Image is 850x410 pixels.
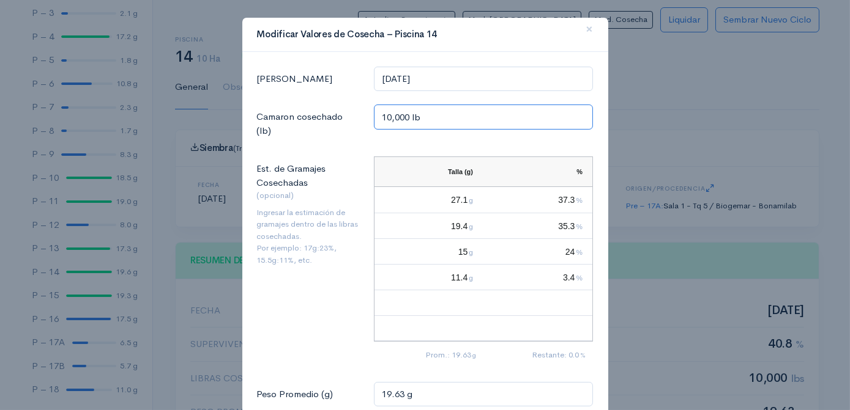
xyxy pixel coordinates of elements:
label: Est. de Gramajes Cosechadas [250,156,367,368]
span: % [576,196,582,204]
span: g [469,196,472,204]
label: Camaron cosechado (lb) [250,104,367,143]
button: Close [572,13,608,46]
div: Press SPACE to select this row. [375,213,594,238]
div: Press SPACE to select this row. [375,290,594,315]
span: Talla (g) [448,168,473,175]
span: g [472,351,476,359]
div: Prom.: 19.63 [374,342,483,368]
span: % [576,248,582,256]
span: % [580,351,586,359]
span: g [469,222,472,230]
span: 3.4 [562,273,583,282]
span: % [576,222,582,230]
div: Press SPACE to select this row. [375,264,594,290]
span: 19.4 [450,221,473,231]
div: Press SPACE to select this row. [375,187,594,213]
div: Press SPACE to select this row. [375,238,594,264]
div: Press SPACE to select this row. [375,315,594,341]
span: % [576,168,583,175]
label: [PERSON_NAME] [250,67,367,92]
span: 35.3 [557,221,583,231]
span: 27.1 [450,195,473,205]
span: g [469,248,472,256]
label: Peso Promedio (g) [250,382,367,407]
div: Restante: 0.0 [483,342,593,368]
small: (opcional) [257,189,359,202]
span: 11.4 [450,273,473,282]
span: % [576,274,582,282]
span: 37.3 [557,195,583,205]
small: Ingresar la estimación de gramajes dentro de las libras cosechadas. Por ejemplo: 17g:23%, 15.5g:1... [257,207,359,266]
h4: Modificar Valores de Cosecha – Piscina 14 [257,27,438,42]
span: g [469,274,472,282]
span: 24 [564,247,583,257]
span: 15 [457,247,473,257]
span: × [586,20,594,38]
